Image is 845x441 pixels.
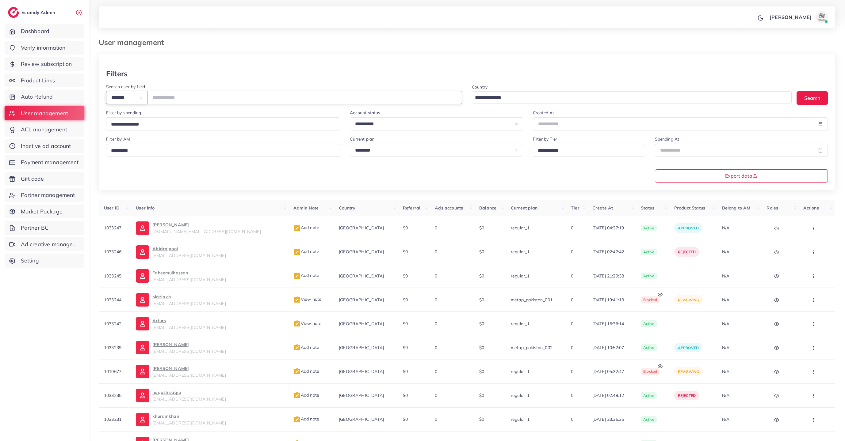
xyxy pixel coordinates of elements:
span: N/A [722,249,729,254]
span: $0 [479,273,484,279]
span: Dashboard [21,27,49,35]
span: 0 [435,321,437,326]
span: N/A [722,297,729,303]
p: [PERSON_NAME] [770,13,812,21]
input: Search for option [109,146,332,156]
span: blocked [641,368,660,375]
span: Country [339,205,355,211]
img: ic-user-info.36bf1079.svg [136,245,149,259]
span: [GEOGRAPHIC_DATA] [339,225,384,231]
span: Product Links [21,77,55,85]
img: ic-user-info.36bf1079.svg [136,341,149,354]
img: ic-user-info.36bf1079.svg [136,365,149,378]
p: Faheemulhassan [152,269,226,277]
span: 0 [435,417,437,422]
label: Search user by field [106,84,145,90]
span: $0 [479,249,484,254]
img: admin_note.cdd0b510.svg [293,296,301,303]
img: ic-user-info.36bf1079.svg [136,221,149,235]
span: $0 [479,225,484,231]
span: $0 [403,273,408,279]
span: [EMAIL_ADDRESS][DOMAIN_NAME] [152,253,226,258]
span: 0 [571,417,573,422]
span: [DATE] 16:36:14 [592,321,631,327]
a: [PERSON_NAME][EMAIL_ADDRESS][DOMAIN_NAME] [136,341,284,354]
span: [EMAIL_ADDRESS][DOMAIN_NAME] [152,349,226,354]
p: naqash saqib [152,389,226,396]
span: N/A [722,393,729,398]
span: 1033244 [104,297,121,303]
div: Search for option [106,117,340,130]
label: Filter by AM [106,136,130,142]
span: 0 [571,273,573,279]
img: ic-user-info.36bf1079.svg [136,269,149,283]
img: ic-user-info.36bf1079.svg [136,317,149,330]
img: avatar [816,11,828,23]
span: Add note [293,225,319,230]
span: active [641,320,657,327]
p: Abidrajpoot [152,245,226,252]
span: N/A [722,321,729,326]
span: active [641,344,657,351]
span: active [641,392,657,399]
span: View note [293,296,321,302]
img: logo [8,7,19,18]
span: $0 [479,393,484,398]
span: Ad creative management [21,240,80,248]
span: 1033242 [104,321,121,326]
p: Arturs [152,317,226,324]
span: Add note [293,368,319,374]
span: [EMAIL_ADDRESS][DOMAIN_NAME] [152,396,226,402]
span: active [641,273,657,279]
div: Search for option [106,144,340,157]
p: [PERSON_NAME] [152,341,226,348]
a: [PERSON_NAME][DOMAIN_NAME][EMAIL_ADDRESS][DOMAIN_NAME] [136,221,284,235]
span: Export data [725,173,757,178]
span: Add note [293,273,319,278]
span: approved [678,226,699,230]
span: 1033245 [104,273,121,279]
a: Dashboard [5,24,84,38]
span: [DOMAIN_NAME][EMAIL_ADDRESS][DOMAIN_NAME] [152,229,261,234]
span: N/A [722,417,729,422]
a: ACL management [5,123,84,137]
span: [DATE] 10:52:07 [592,345,631,351]
span: regular_1 [511,273,530,279]
span: 0 [435,393,437,398]
span: $0 [403,249,408,254]
span: 0 [571,393,573,398]
span: regular_1 [511,393,530,398]
span: [DATE] 04:27:19 [592,225,631,231]
p: [PERSON_NAME] [152,221,261,228]
a: Product Links [5,73,84,88]
a: Partner management [5,188,84,202]
span: Current plan [511,205,537,211]
span: 0 [571,249,573,254]
span: rejected [678,250,696,254]
a: khuramkhan[EMAIL_ADDRESS][DOMAIN_NAME] [136,413,284,426]
span: regular_1 [511,417,530,422]
span: Belong to AM [722,205,751,211]
a: Market Package [5,205,84,219]
span: $0 [479,345,484,350]
a: [PERSON_NAME][EMAIL_ADDRESS][DOMAIN_NAME] [136,365,284,378]
span: active [641,416,657,423]
span: $0 [403,393,408,398]
label: Country [472,84,487,90]
span: [GEOGRAPHIC_DATA] [339,297,384,303]
span: 1010677 [104,369,121,374]
span: [EMAIL_ADDRESS][DOMAIN_NAME] [152,420,226,426]
span: 0 [571,297,573,303]
img: admin_note.cdd0b510.svg [293,368,301,375]
span: $0 [479,297,484,303]
span: User management [21,109,68,117]
span: $0 [403,417,408,422]
span: 1033235 [104,393,121,398]
span: $0 [479,321,484,326]
h3: Filters [106,69,128,78]
input: Search for option [473,93,784,103]
span: Create At [592,205,613,211]
span: [DATE] 02:49:12 [592,392,631,398]
span: Add note [293,392,319,398]
span: rejected [678,393,696,398]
